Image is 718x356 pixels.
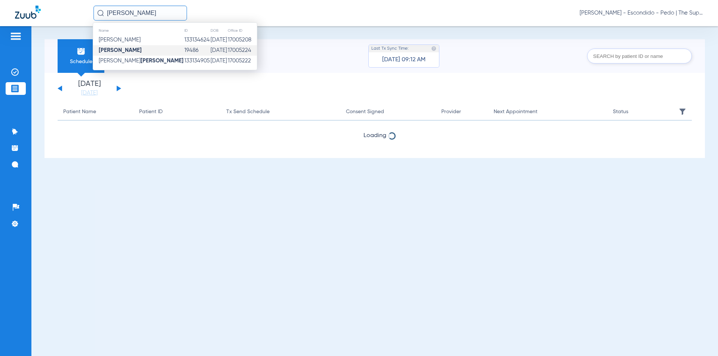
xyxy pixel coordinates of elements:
[67,89,112,97] a: [DATE]
[587,49,692,64] input: SEARCH by patient ID or name
[139,108,215,116] div: Patient ID
[99,37,141,43] span: [PERSON_NAME]
[210,45,227,56] td: [DATE]
[613,108,667,116] div: Status
[99,47,142,53] strong: [PERSON_NAME]
[613,108,628,116] div: Status
[227,27,257,35] th: Office ID
[10,32,22,41] img: hamburger-icon
[227,56,257,66] td: 17005222
[210,56,227,66] td: [DATE]
[15,6,41,19] img: Zuub Logo
[346,108,430,116] div: Consent Signed
[139,108,163,116] div: Patient ID
[93,6,187,21] input: Search for patients
[346,108,384,116] div: Consent Signed
[67,80,112,97] li: [DATE]
[226,108,335,116] div: Tx Send Schedule
[93,27,184,35] th: Name
[494,108,602,116] div: Next Appointment
[681,320,718,356] iframe: Chat Widget
[227,35,257,45] td: 17005208
[580,9,703,17] span: [PERSON_NAME] - Escondido - Pedo | The Super Dentists
[184,27,210,35] th: ID
[184,56,210,66] td: 133134905
[99,58,184,64] span: [PERSON_NAME]
[431,46,436,51] img: last sync help info
[63,108,128,116] div: Patient Name
[184,35,210,45] td: 133134624
[371,45,409,52] span: Last Tx Sync Time:
[227,45,257,56] td: 17005224
[210,35,227,45] td: [DATE]
[141,58,184,64] strong: [PERSON_NAME]
[63,108,96,116] div: Patient Name
[210,27,227,35] th: DOB
[679,108,686,115] img: filter.svg
[58,132,692,139] span: Loading
[382,56,426,64] span: [DATE] 09:12 AM
[184,45,210,56] td: 19486
[97,10,104,16] img: Search Icon
[77,47,86,56] img: Schedule
[494,108,537,116] div: Next Appointment
[441,108,482,116] div: Provider
[226,108,270,116] div: Tx Send Schedule
[63,58,99,65] span: Schedule
[441,108,461,116] div: Provider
